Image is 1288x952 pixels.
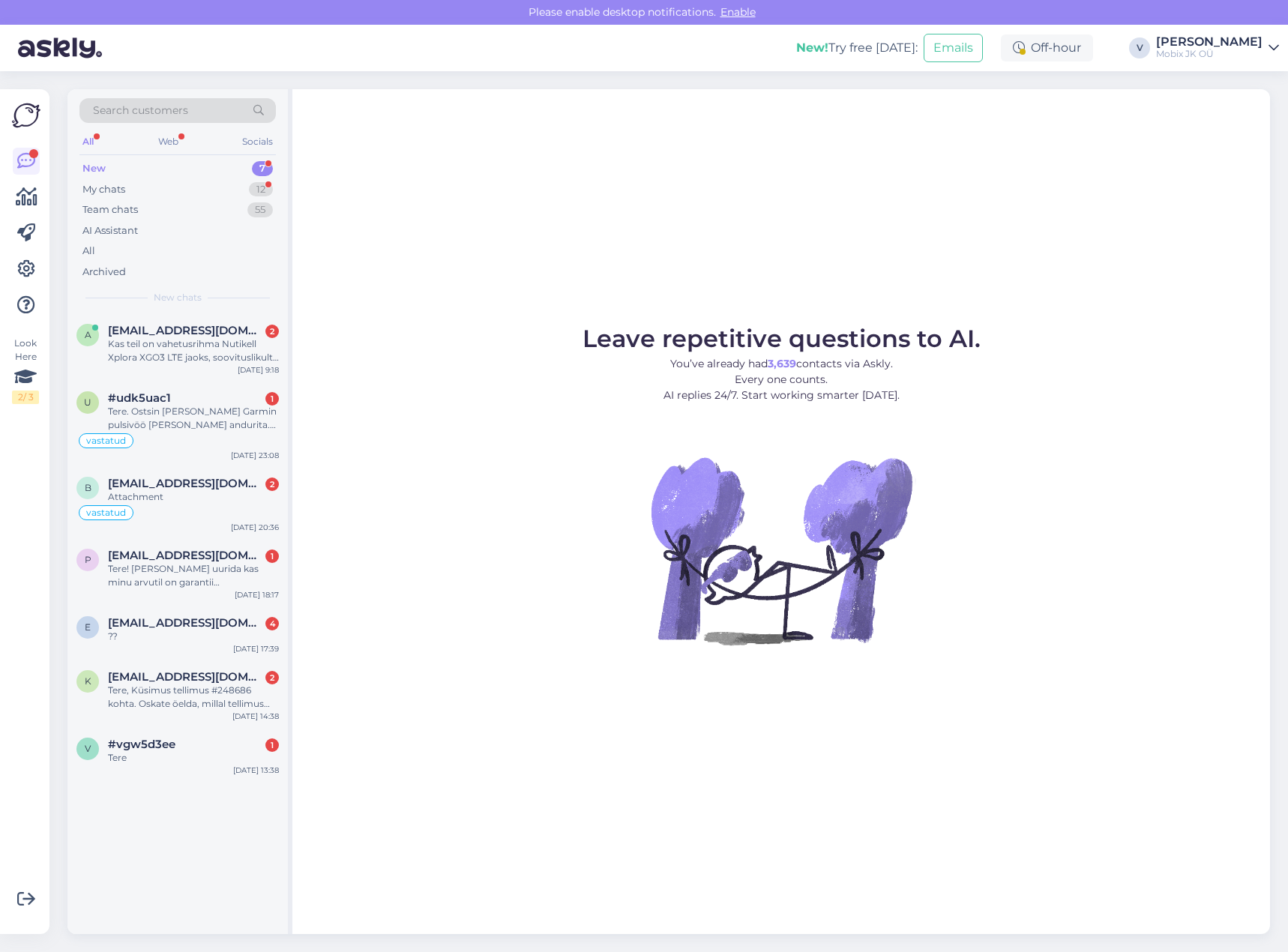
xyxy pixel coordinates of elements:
span: annemari17@gmail.com [108,324,264,337]
div: [DATE] 14:38 [232,711,279,722]
span: p [85,554,91,565]
div: All [79,132,97,151]
div: [DATE] 17:39 [233,643,279,654]
div: Web [155,132,181,151]
div: 4 [265,617,279,630]
div: [DATE] 9:18 [238,364,279,376]
div: Look Here [12,337,39,404]
span: vastatud [86,436,126,445]
div: 55 [247,202,273,217]
div: [DATE] 18:17 [235,589,279,600]
div: Tere. Ostsin [PERSON_NAME] Garmin pulsivöö [PERSON_NAME] andurita. Kas on võimalik juurde osta an... [108,405,279,432]
button: Emails [924,34,983,62]
span: New chats [154,291,202,304]
span: Search customers [93,103,188,118]
div: 1 [265,392,279,406]
div: 2 [265,477,279,491]
div: 7 [252,161,273,176]
div: 1 [265,549,279,563]
div: New [82,161,106,176]
span: vastatud [86,508,126,517]
div: [DATE] 13:38 [233,765,279,776]
div: Team chats [82,202,138,217]
p: You’ve already had contacts via Askly. Every one counts. AI replies 24/7. Start working smarter [... [583,356,981,403]
div: V [1129,37,1150,58]
span: Leave repetitive questions to AI. [583,324,981,353]
span: k [85,675,91,687]
div: Tere! [PERSON_NAME] uurida kas minu arvutil on garantii [PERSON_NAME] pikk? [108,562,279,589]
div: 2 / 3 [12,391,39,404]
span: u [84,397,91,408]
div: [PERSON_NAME] [1156,36,1263,48]
div: [DATE] 23:08 [231,450,279,461]
span: Enable [716,5,760,19]
div: Off-hour [1001,34,1093,61]
img: No Chat active [646,415,916,685]
div: Tere [108,751,279,765]
span: b [85,482,91,493]
div: All [82,244,95,259]
div: Socials [239,132,276,151]
span: e [85,621,91,633]
div: Tere, Küsimus tellimus #248686 kohta. Oskate öelda, millal tellimus valmis ning kauba kätte saab? [108,684,279,711]
div: 12 [249,182,273,197]
span: a [85,329,91,340]
span: eevahelga.kupits@gmail.com [108,616,264,630]
b: 3,639 [768,357,796,370]
div: 1 [265,738,279,752]
div: Archived [82,265,126,280]
div: My chats [82,182,125,197]
img: Askly Logo [12,101,40,130]
span: #vgw5d3ee [108,738,175,751]
div: Mobix JK OÜ [1156,48,1263,60]
span: v [85,743,91,754]
div: Kas teil on vahetusrihma Nutikell Xplora XGO3 LTE jaoks, soovituslikult roosat? [108,337,279,364]
div: Try free [DATE]: [796,39,918,57]
div: 2 [265,325,279,338]
a: [PERSON_NAME]Mobix JK OÜ [1156,36,1279,60]
div: Attachment [108,490,279,504]
span: pugi.tristan@gmail.com [108,549,264,562]
span: #udk5uac1 [108,391,171,405]
div: ?? [108,630,279,643]
div: [DATE] 20:36 [231,522,279,533]
span: krammike@gmail.com [108,670,264,684]
div: AI Assistant [82,223,138,238]
span: bublikovae@gmail.com [108,477,264,490]
b: New! [796,40,828,55]
div: 2 [265,671,279,684]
